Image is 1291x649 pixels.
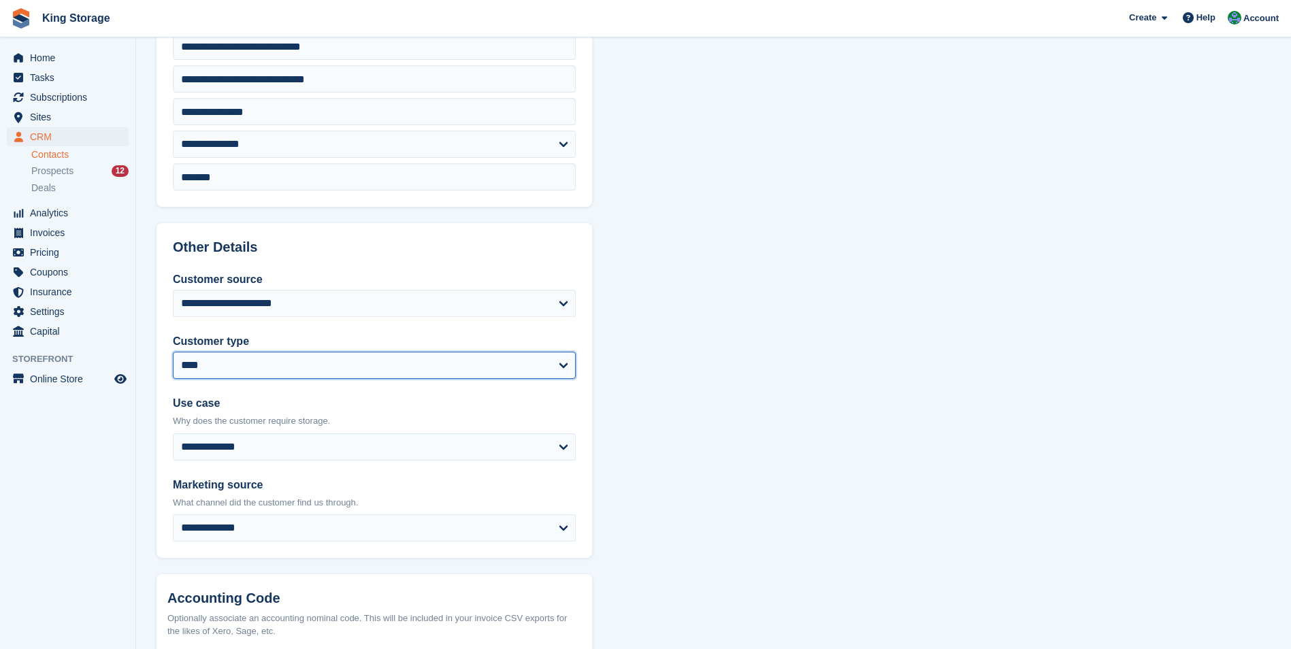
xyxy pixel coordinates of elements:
span: Capital [30,322,112,341]
label: Customer source [173,271,576,288]
a: Prospects 12 [31,164,129,178]
a: menu [7,48,129,67]
a: Contacts [31,148,129,161]
a: menu [7,263,129,282]
h2: Other Details [173,239,576,255]
a: Preview store [112,371,129,387]
label: Use case [173,395,576,412]
span: Deals [31,182,56,195]
a: menu [7,68,129,87]
a: menu [7,243,129,262]
img: stora-icon-8386f47178a22dfd0bd8f6a31ec36ba5ce8667c1dd55bd0f319d3a0aa187defe.svg [11,8,31,29]
a: menu [7,302,129,321]
a: menu [7,223,129,242]
label: Customer type [173,333,576,350]
a: menu [7,369,129,388]
div: 12 [112,165,129,177]
h2: Accounting Code [167,590,581,606]
span: Sites [30,107,112,127]
p: Why does the customer require storage. [173,414,576,428]
span: Settings [30,302,112,321]
span: Insurance [30,282,112,301]
div: Optionally associate an accounting nominal code. This will be included in your invoice CSV export... [167,612,581,638]
a: King Storage [37,7,116,29]
span: Pricing [30,243,112,262]
a: menu [7,322,129,341]
a: Deals [31,181,129,195]
a: menu [7,88,129,107]
img: John King [1228,11,1241,24]
span: Online Store [30,369,112,388]
label: Marketing source [173,477,576,493]
a: menu [7,282,129,301]
span: Help [1196,11,1215,24]
span: Create [1129,11,1156,24]
span: Account [1243,12,1279,25]
span: Tasks [30,68,112,87]
span: Coupons [30,263,112,282]
span: Subscriptions [30,88,112,107]
span: Home [30,48,112,67]
span: Analytics [30,203,112,222]
a: menu [7,107,129,127]
span: CRM [30,127,112,146]
span: Invoices [30,223,112,242]
a: menu [7,203,129,222]
span: Storefront [12,352,135,366]
p: What channel did the customer find us through. [173,496,576,510]
a: menu [7,127,129,146]
span: Prospects [31,165,73,178]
